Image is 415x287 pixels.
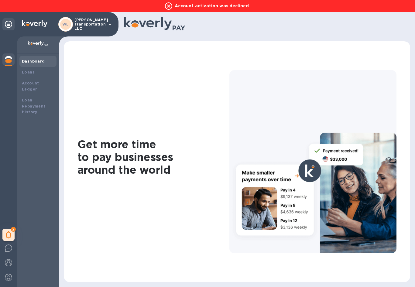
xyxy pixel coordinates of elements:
div: Unpin categories [2,18,15,30]
h1: Get more time to pay businesses around the world [77,138,229,176]
p: Account activation was declined. [162,2,253,10]
b: WL [62,22,69,26]
b: Loans [22,70,35,74]
p: [PERSON_NAME] Transportation LLC [74,18,105,31]
b: Dashboard [22,59,45,63]
b: Loan Repayment History [22,98,46,114]
span: 2 [11,227,16,232]
b: Account Ledger [22,81,39,91]
img: Logo [22,20,47,27]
